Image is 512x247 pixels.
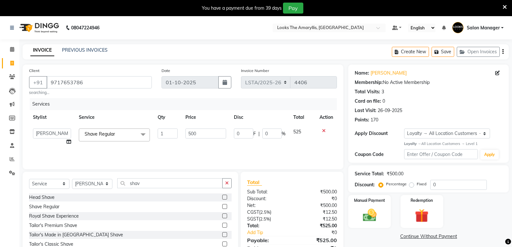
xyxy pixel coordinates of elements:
[386,181,407,187] label: Percentage
[283,3,303,14] button: Pay
[29,68,39,74] label: Client
[355,98,381,105] div: Card on file:
[350,233,507,240] a: Continue Without Payment
[182,110,230,125] th: Price
[29,203,59,210] div: Shave Regular
[29,222,77,229] div: Tailor's Premium Shave
[71,19,99,37] b: 08047224946
[355,170,384,177] div: Service Total:
[457,47,500,57] button: Open Invoices
[293,129,301,135] span: 525
[292,195,342,202] div: ₹0
[241,68,269,74] label: Invoice Number
[230,110,289,125] th: Disc
[29,110,75,125] th: Stylist
[247,216,259,222] span: SGST
[282,130,286,137] span: %
[242,236,292,244] div: Payable:
[292,189,342,195] div: ₹500.00
[387,170,403,177] div: ₹500.00
[371,70,407,77] a: [PERSON_NAME]
[316,110,337,125] th: Action
[355,79,383,86] div: Membership:
[292,209,342,216] div: ₹12.50
[355,88,380,95] div: Total Visits:
[29,76,47,88] button: +91
[247,179,262,186] span: Total
[355,130,404,137] div: Apply Discount
[432,47,454,57] button: Save
[117,178,223,188] input: Search or Scan
[452,22,464,33] img: Salon Manager
[75,110,154,125] th: Service
[242,189,292,195] div: Sub Total:
[404,149,478,159] input: Enter Offer / Coupon Code
[355,151,404,158] div: Coupon Code
[260,216,270,221] span: 2.5%
[47,76,152,88] input: Search by Name/Mobile/Email/Code
[480,150,499,160] button: Apply
[355,117,369,123] div: Points:
[29,194,55,201] div: Head Shave
[382,98,385,105] div: 0
[417,181,426,187] label: Fixed
[392,47,429,57] button: Create New
[29,90,152,96] small: searching...
[154,110,182,125] th: Qty
[355,107,376,114] div: Last Visit:
[354,198,385,203] label: Manual Payment
[300,229,342,236] div: ₹0
[292,222,342,229] div: ₹525.00
[292,202,342,209] div: ₹500.00
[16,19,61,37] img: logo
[289,110,316,125] th: Total
[378,107,402,114] div: 26-09-2025
[242,209,292,216] div: ( )
[411,198,433,203] label: Redemption
[202,5,282,12] div: You have a payment due from 39 days
[292,236,342,244] div: ₹525.00
[29,213,79,220] div: Royal Shave Experience
[292,216,342,222] div: ₹12.50
[242,229,300,236] a: Add Tip
[30,45,54,56] a: INVOICE
[29,232,123,238] div: Tailor's Made in [GEOGRAPHIC_DATA] Shave
[242,216,292,222] div: ( )
[258,130,260,137] span: |
[115,131,118,137] a: x
[355,79,502,86] div: No Active Membership
[260,210,270,215] span: 2.5%
[404,141,421,146] strong: Loyalty →
[359,207,381,223] img: _cash.svg
[381,88,384,95] div: 3
[355,70,369,77] div: Name:
[411,207,433,224] img: _gift.svg
[242,222,292,229] div: Total:
[242,202,292,209] div: Net:
[404,141,502,147] div: All Location Customers → Level 1
[62,47,108,53] a: PREVIOUS INVOICES
[242,195,292,202] div: Discount:
[253,130,256,137] span: F
[355,181,375,188] div: Discount:
[467,25,500,31] span: Salon Manager
[371,117,378,123] div: 170
[247,209,259,215] span: CGST
[30,98,342,110] div: Services
[85,131,115,137] span: Shave Regular
[162,68,170,74] label: Date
